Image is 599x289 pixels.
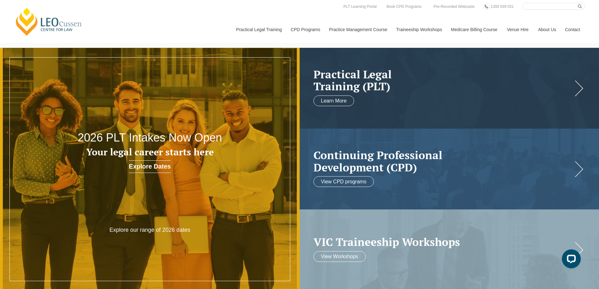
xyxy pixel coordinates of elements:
[502,16,533,43] a: Venue Hire
[560,16,585,43] a: Contact
[313,236,573,248] a: VIC Traineeship Workshops
[14,7,84,36] a: [PERSON_NAME] Centre for Law
[231,16,286,43] a: Practical Legal Training
[129,160,171,173] a: Explore Dates
[60,131,240,144] h2: 2026 PLT Intakes Now Open
[313,68,573,92] a: Practical LegalTraining (PLT)
[557,247,583,273] iframe: LiveChat chat widget
[313,149,573,173] h2: Continuing Professional Development (CPD)
[313,251,366,262] a: View Workshops
[342,3,378,10] a: PLT Learning Portal
[533,16,560,43] a: About Us
[313,68,573,92] h2: Practical Legal Training (PLT)
[286,16,324,43] a: CPD Programs
[385,3,423,10] a: Book CPD Programs
[491,4,513,9] span: 1300 039 031
[60,147,240,157] h3: Your legal career starts here
[313,176,374,187] a: View CPD programs
[313,95,354,106] a: Learn More
[324,16,391,43] a: Practice Management Course
[446,16,502,43] a: Medicare Billing Course
[432,3,476,10] a: Pre-Recorded Webcasts
[313,149,573,173] a: Continuing ProfessionalDevelopment (CPD)
[90,226,210,234] p: Explore our range of 2026 dates
[489,3,515,10] a: 1300 039 031
[391,16,446,43] a: Traineeship Workshops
